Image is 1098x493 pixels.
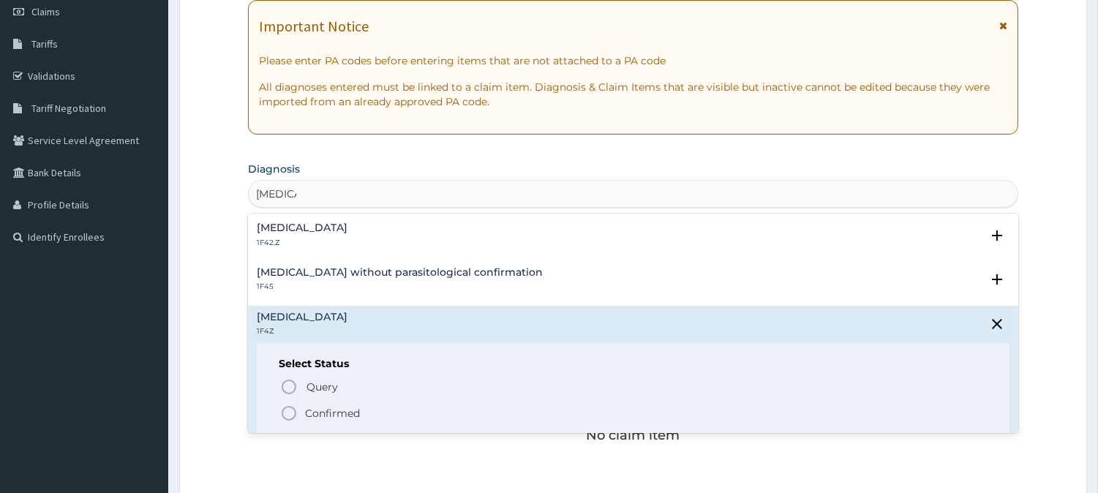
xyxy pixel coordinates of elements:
i: status option query [280,378,298,396]
h4: [MEDICAL_DATA] [257,312,347,323]
h4: [MEDICAL_DATA] without parasitological confirmation [257,267,543,278]
label: Diagnosis [248,162,300,176]
span: Tariff Negotiation [31,102,106,115]
i: close select status [988,315,1006,333]
span: Query [307,380,338,394]
i: status option filled [280,404,298,422]
h1: Important Notice [259,18,369,34]
p: 1F42.Z [257,238,347,248]
p: 1F45 [257,282,543,292]
i: open select status [988,271,1006,288]
i: open select status [988,227,1006,244]
p: No claim item [586,428,680,443]
p: Confirmed [305,406,360,421]
p: 1F4Z [257,326,347,336]
h6: Select Status [279,358,988,369]
p: Please enter PA codes before entering items that are not attached to a PA code [259,53,1007,68]
h4: [MEDICAL_DATA] [257,222,347,233]
p: All diagnoses entered must be linked to a claim item. Diagnosis & Claim Items that are visible bu... [259,80,1007,109]
span: Claims [31,5,60,18]
span: Tariffs [31,37,58,50]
